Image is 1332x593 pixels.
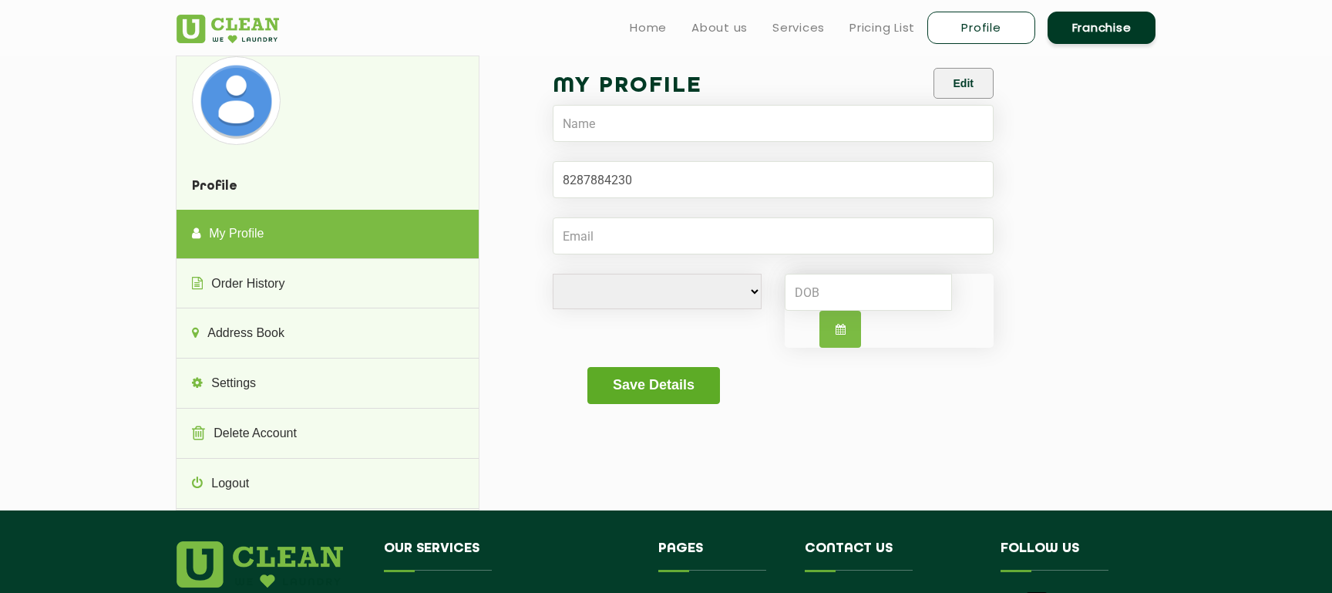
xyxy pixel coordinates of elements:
[1001,541,1136,571] h4: Follow us
[553,68,773,105] h2: My Profile
[772,19,825,37] a: Services
[177,460,478,509] a: Logout
[177,541,343,588] img: logo.png
[177,309,478,359] a: Address Book
[927,12,1035,44] a: Profile
[177,15,279,43] img: UClean Laundry and Dry Cleaning
[196,60,277,141] img: avatardefault_92824.png
[177,260,478,309] a: Order History
[849,19,915,37] a: Pricing List
[553,105,994,142] input: Name
[177,359,478,409] a: Settings
[587,367,719,404] button: Save Details
[933,68,994,99] button: Edit
[177,164,478,210] h4: Profile
[553,161,994,198] input: Phone
[805,541,977,571] h4: Contact us
[177,409,478,459] a: Delete Account
[691,19,748,37] a: About us
[177,210,478,259] a: My Profile
[630,19,667,37] a: Home
[384,541,635,571] h4: Our Services
[658,541,782,571] h4: Pages
[785,274,952,311] input: DOB
[1048,12,1155,44] a: Franchise
[553,217,994,254] input: Email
